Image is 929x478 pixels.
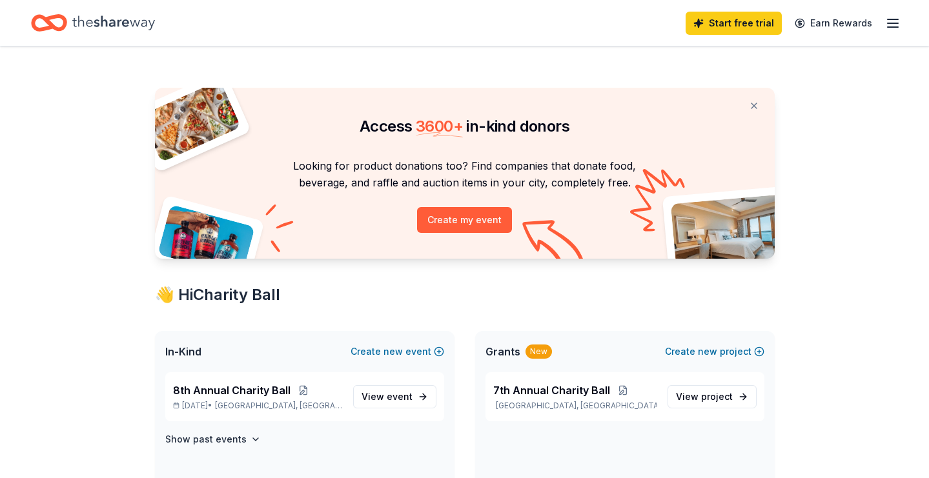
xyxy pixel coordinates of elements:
[173,401,343,411] p: [DATE] •
[701,391,733,402] span: project
[485,344,520,359] span: Grants
[351,344,444,359] button: Createnewevent
[155,284,775,305] div: 👋 Hi Charity Ball
[676,389,733,404] span: View
[493,383,610,398] span: 7th Annual Charity Ball
[698,344,717,359] span: new
[140,80,241,163] img: Pizza
[787,12,880,35] a: Earn Rewards
[173,383,291,398] span: 8th Annual Charity Ball
[417,207,512,233] button: Create my event
[665,344,764,359] button: Createnewproject
[526,344,552,359] div: New
[668,385,757,408] a: View project
[165,432,261,447] button: Show past events
[416,117,463,135] span: 3600 +
[383,344,403,359] span: new
[353,385,436,408] a: View event
[165,344,201,359] span: In-Kind
[387,391,413,402] span: event
[165,432,247,447] h4: Show past events
[215,401,342,411] span: [GEOGRAPHIC_DATA], [GEOGRAPHIC_DATA]
[686,12,782,35] a: Start free trial
[360,117,569,135] span: Access in-kind donors
[362,389,413,404] span: View
[170,157,759,192] p: Looking for product donations too? Find companies that donate food, beverage, and raffle and auct...
[493,401,657,411] p: [GEOGRAPHIC_DATA], [GEOGRAPHIC_DATA]
[522,220,587,268] img: Curvy arrow
[31,8,155,38] a: Home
